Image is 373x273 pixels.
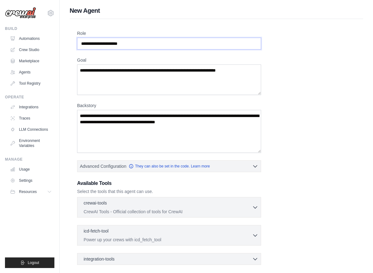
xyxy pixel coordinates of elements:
a: Agents [7,67,54,77]
span: Logout [28,260,39,265]
a: Environment Variables [7,136,54,151]
button: Advanced Configuration They can also be set in the code. Learn more [77,161,261,172]
a: Marketplace [7,56,54,66]
button: icd-fetch-tool Power up your crews with icd_fetch_tool [80,228,258,243]
a: Traces [7,113,54,123]
a: Usage [7,164,54,174]
a: LLM Connections [7,125,54,134]
p: crewai-tools [84,200,107,206]
p: Power up your crews with icd_fetch_tool [84,237,252,243]
a: Settings [7,176,54,186]
button: Resources [7,187,54,197]
a: Tool Registry [7,78,54,88]
a: Integrations [7,102,54,112]
div: Operate [5,95,54,100]
button: crewai-tools CrewAI Tools - Official collection of tools for CrewAI [80,200,258,215]
button: Logout [5,257,54,268]
a: Crew Studio [7,45,54,55]
label: Backstory [77,102,261,109]
span: integration-tools [84,256,115,262]
p: CrewAI Tools - Official collection of tools for CrewAI [84,209,252,215]
h1: New Agent [70,6,363,15]
p: Select the tools that this agent can use. [77,188,261,195]
button: integration-tools [80,256,258,262]
a: They can also be set in the code. Learn more [129,164,210,169]
label: Role [77,30,261,36]
label: Goal [77,57,261,63]
span: Advanced Configuration [80,163,126,169]
p: icd-fetch-tool [84,228,108,234]
div: Build [5,26,54,31]
h3: Available Tools [77,180,261,187]
span: Resources [19,189,37,194]
div: Manage [5,157,54,162]
a: Automations [7,34,54,44]
img: Logo [5,7,36,19]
